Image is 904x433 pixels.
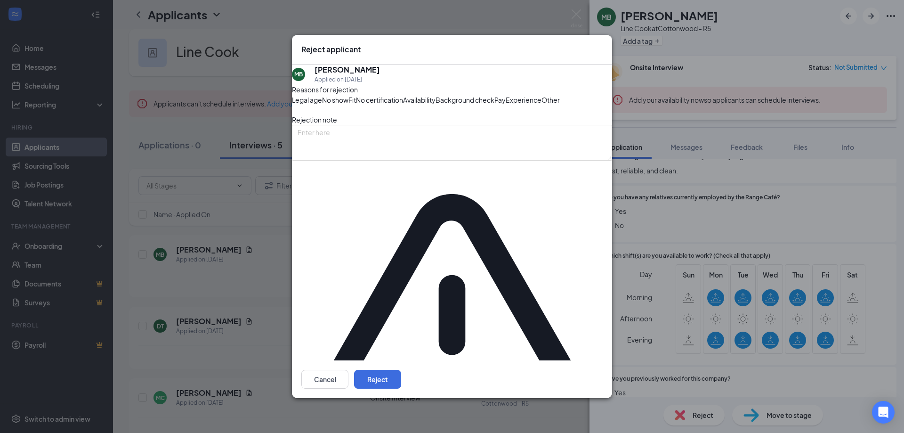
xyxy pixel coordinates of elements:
div: Applied on [DATE] [315,75,380,84]
span: No certification [356,95,403,105]
div: Open Intercom Messenger [872,401,895,424]
span: Other [541,95,560,105]
span: Rejection note [292,115,337,124]
span: Availability [403,95,436,105]
span: Legal age [292,95,322,105]
h3: Reject applicant [301,44,361,55]
span: Fit [348,95,356,105]
button: Cancel [301,370,348,389]
button: Reject [354,370,401,389]
span: No show [322,95,348,105]
span: Experience [506,95,541,105]
span: Background check [436,95,494,105]
span: Reasons for rejection [292,85,358,94]
h5: [PERSON_NAME] [315,65,380,75]
div: MB [294,70,303,78]
span: Pay [494,95,506,105]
